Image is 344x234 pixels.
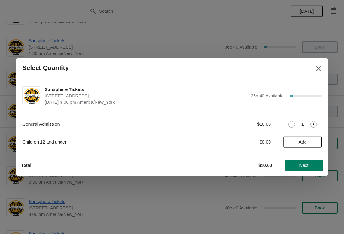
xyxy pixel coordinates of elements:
[283,136,322,148] button: Add
[45,86,247,93] span: Sunsphere Tickets
[21,163,31,168] strong: Total
[45,99,247,105] span: [DATE] 3:00 pm America/New_York
[212,121,271,127] div: $10.00
[212,139,271,145] div: $0.00
[23,87,41,105] img: Sunsphere Tickets | 810 Clinch Avenue, Knoxville, TN, USA | August 26 | 3:00 pm America/New_York
[22,121,199,127] div: General Admission
[299,163,309,168] span: Next
[22,139,199,145] div: Children 12 and under
[258,163,272,168] strong: $10.00
[45,93,247,99] span: [STREET_ADDRESS]
[313,63,324,74] button: Close
[22,64,69,72] h2: Select Quantity
[299,139,307,145] span: Add
[251,93,283,98] span: 36 of 40 Available
[285,160,323,171] button: Next
[301,121,304,127] strong: 1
